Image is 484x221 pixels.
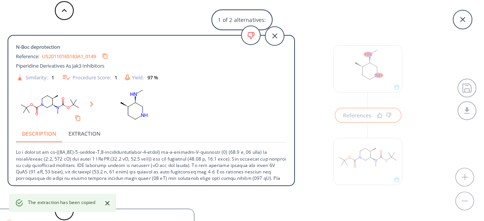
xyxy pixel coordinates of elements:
button: Close [102,198,113,209]
span: Piperidine Derivatives As Jak3 Inhibitors [16,62,104,69]
div: 1 [51,75,54,80]
svg: CN[C@H]1CNCC[C@H]1C [99,86,168,124]
span: Reference: [16,53,42,59]
button: Extraction [62,124,107,142]
div: 1 [115,75,117,80]
div: procedure tabs [16,124,287,142]
div: 97 % [147,75,158,80]
div: Similarity: [16,73,54,81]
button: Copy to clipboard [99,50,111,62]
div: Procedure Score: [62,73,117,82]
button: Copy to clipboard [72,112,84,124]
div: The extraction has been copied [28,196,96,210]
div: Yield: [125,74,158,80]
a: US20110165183A1_0149 [42,54,96,59]
svg: C[C@@H]1CCN(C(=O)OC(C)(C)C)C[C@@H]1N(C)C(=O)OC(C)(C)C [16,86,84,124]
button: Description [16,124,62,142]
span: N-Boc deprotection [16,43,63,50]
